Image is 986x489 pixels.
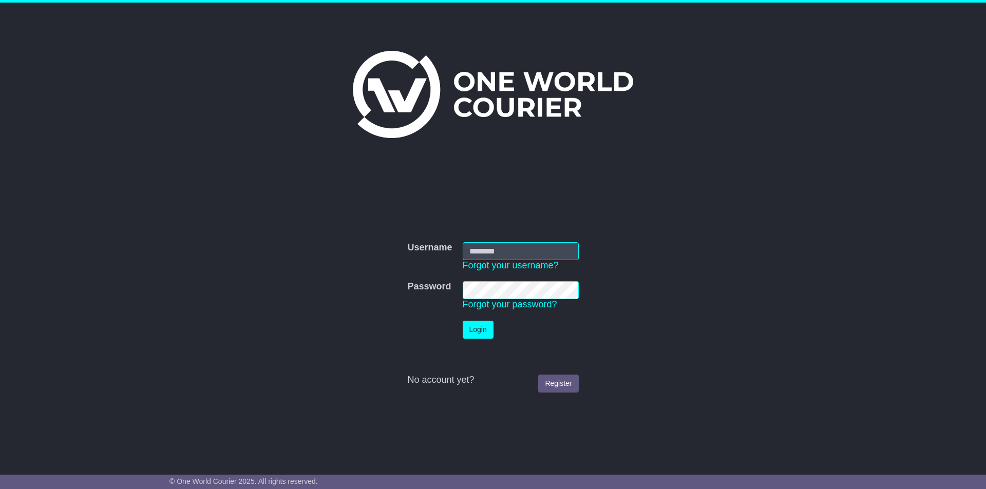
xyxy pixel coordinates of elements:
a: Register [538,375,578,393]
label: Username [407,242,452,253]
a: Forgot your username? [463,260,559,270]
span: © One World Courier 2025. All rights reserved. [169,477,318,485]
a: Forgot your password? [463,299,557,309]
button: Login [463,321,494,339]
div: No account yet? [407,375,578,386]
label: Password [407,281,451,292]
img: One World [353,51,633,138]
